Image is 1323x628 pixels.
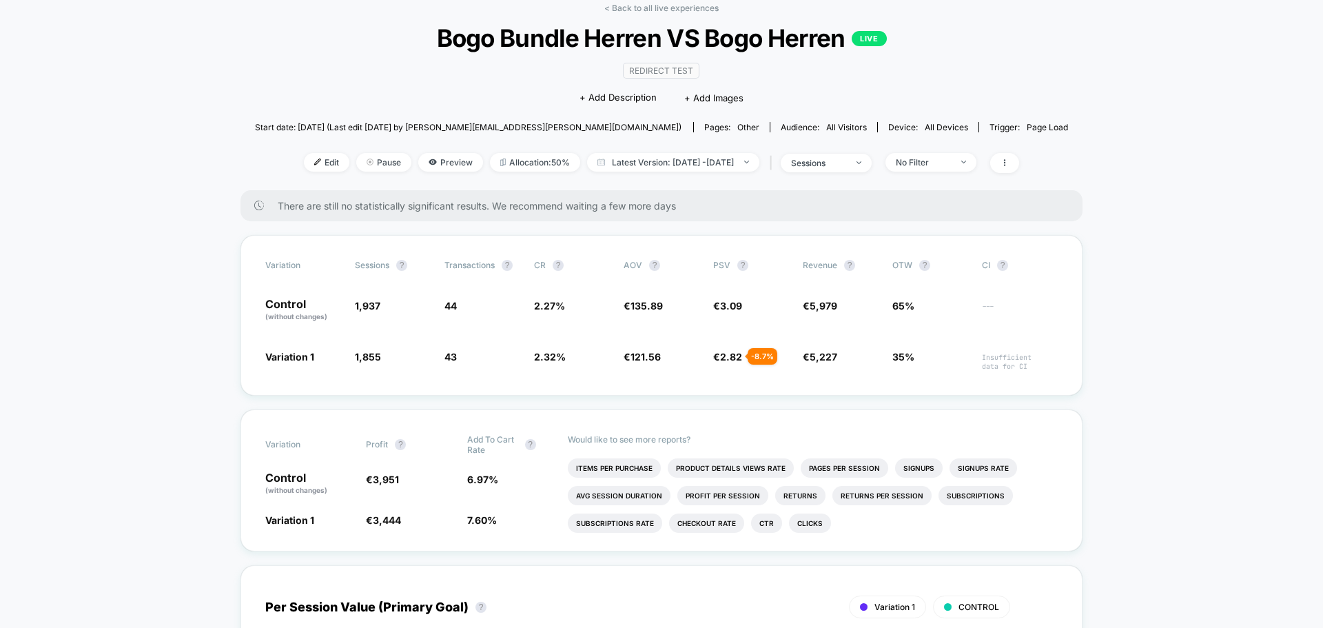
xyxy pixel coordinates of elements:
span: 5,979 [810,300,837,312]
li: Clicks [789,514,831,533]
div: Audience: [781,122,867,132]
img: end [961,161,966,163]
span: --- [982,302,1058,322]
span: Variation [265,434,341,455]
span: € [713,300,742,312]
span: Revenue [803,260,837,270]
a: < Back to all live experiences [604,3,719,13]
button: ? [649,260,660,271]
li: Signups Rate [950,458,1017,478]
span: 1,855 [355,351,381,363]
span: Variation 1 [265,514,314,526]
span: 65% [892,300,914,312]
button: ? [525,439,536,450]
span: + Add Images [684,92,743,103]
span: + Add Description [580,91,657,105]
li: Checkout Rate [669,514,744,533]
span: (without changes) [265,486,327,494]
span: other [737,122,759,132]
span: AOV [624,260,642,270]
span: CI [982,260,1058,271]
span: Preview [418,153,483,172]
span: 3,444 [373,514,401,526]
span: € [624,351,661,363]
span: CONTROL [958,602,999,612]
span: € [624,300,663,312]
li: Pages Per Session [801,458,888,478]
span: 135.89 [630,300,663,312]
span: | [766,153,781,173]
span: 121.56 [630,351,661,363]
span: PSV [713,260,730,270]
span: 1,937 [355,300,380,312]
span: Bogo Bundle Herren VS Bogo Herren [296,23,1027,52]
span: 43 [444,351,457,363]
span: Sessions [355,260,389,270]
button: ? [737,260,748,271]
span: 3,951 [373,474,399,485]
button: ? [844,260,855,271]
span: Page Load [1027,122,1068,132]
span: Latest Version: [DATE] - [DATE] [587,153,759,172]
span: 7.60 % [467,514,497,526]
span: Redirect Test [623,63,699,79]
span: 5,227 [810,351,837,363]
span: Transactions [444,260,495,270]
p: Would like to see more reports? [568,434,1058,445]
li: Subscriptions [939,486,1013,505]
p: LIVE [852,31,886,46]
span: Edit [304,153,349,172]
span: (without changes) [265,312,327,321]
div: No Filter [896,157,951,168]
button: ? [553,260,564,271]
img: edit [314,159,321,165]
span: Variation [265,260,341,271]
img: end [367,159,373,165]
span: Profit [366,439,388,449]
span: € [803,300,837,312]
p: Control [265,472,352,496]
li: Ctr [751,514,782,533]
img: rebalance [500,159,506,166]
span: CR [534,260,546,270]
span: 44 [444,300,457,312]
span: Add To Cart Rate [467,434,518,455]
img: calendar [597,159,605,165]
img: end [857,161,861,164]
span: all devices [925,122,968,132]
li: Subscriptions Rate [568,514,662,533]
p: Control [265,298,341,322]
span: Pause [356,153,411,172]
img: end [744,161,749,163]
span: Device: [877,122,978,132]
span: OTW [892,260,968,271]
span: 6.97 % [467,474,498,485]
div: Trigger: [989,122,1068,132]
li: Avg Session Duration [568,486,670,505]
span: 2.27 % [534,300,565,312]
span: Start date: [DATE] (Last edit [DATE] by [PERSON_NAME][EMAIL_ADDRESS][PERSON_NAME][DOMAIN_NAME]) [255,122,681,132]
button: ? [997,260,1008,271]
span: € [713,351,742,363]
span: 2.82 [720,351,742,363]
span: There are still no statistically significant results. We recommend waiting a few more days [278,200,1055,212]
span: 35% [892,351,914,363]
span: Insufficient data for CI [982,353,1058,371]
li: Signups [895,458,943,478]
li: Returns Per Session [832,486,932,505]
div: sessions [791,158,846,168]
button: ? [919,260,930,271]
span: € [366,474,399,485]
button: ? [395,439,406,450]
li: Returns [775,486,825,505]
span: All Visitors [826,122,867,132]
button: ? [396,260,407,271]
div: Pages: [704,122,759,132]
span: Variation 1 [874,602,915,612]
span: Variation 1 [265,351,314,363]
span: 2.32 % [534,351,566,363]
li: Items Per Purchase [568,458,661,478]
li: Product Details Views Rate [668,458,794,478]
span: Allocation: 50% [490,153,580,172]
span: € [803,351,837,363]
